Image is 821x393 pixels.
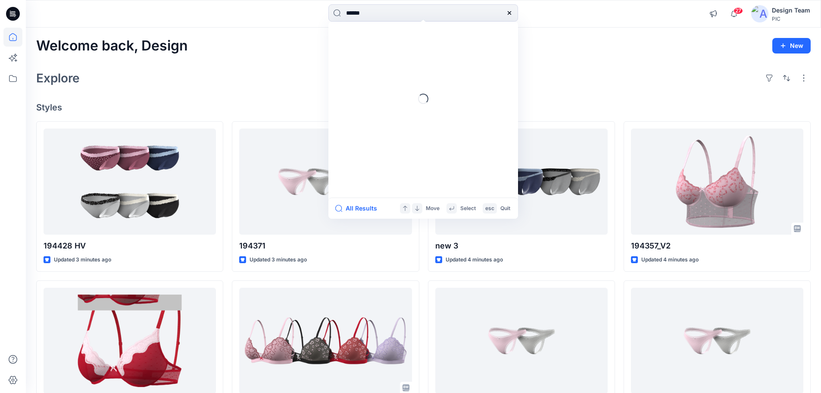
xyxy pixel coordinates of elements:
p: Quit [500,204,510,213]
a: 194357_V2 [631,129,803,235]
p: Updated 3 minutes ago [54,255,111,264]
p: 194428 HV [44,240,216,252]
p: new 3 [435,240,608,252]
p: 194371 [239,240,412,252]
p: Updated 4 minutes ago [641,255,699,264]
div: Design Team [772,5,810,16]
p: 194357_V2 [631,240,803,252]
p: esc [485,204,494,213]
h4: Styles [36,102,811,113]
div: PIC [772,16,810,22]
p: Move [426,204,440,213]
button: New [772,38,811,53]
h2: Welcome back, Design [36,38,188,54]
img: avatar [751,5,768,22]
button: All Results [335,203,383,214]
p: Updated 4 minutes ago [446,255,503,264]
p: Updated 3 minutes ago [250,255,307,264]
h2: Explore [36,71,80,85]
p: Select [460,204,476,213]
span: 27 [734,7,743,14]
a: 194371 [239,129,412,235]
a: new 3 [435,129,608,235]
a: 194428 HV [44,129,216,235]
